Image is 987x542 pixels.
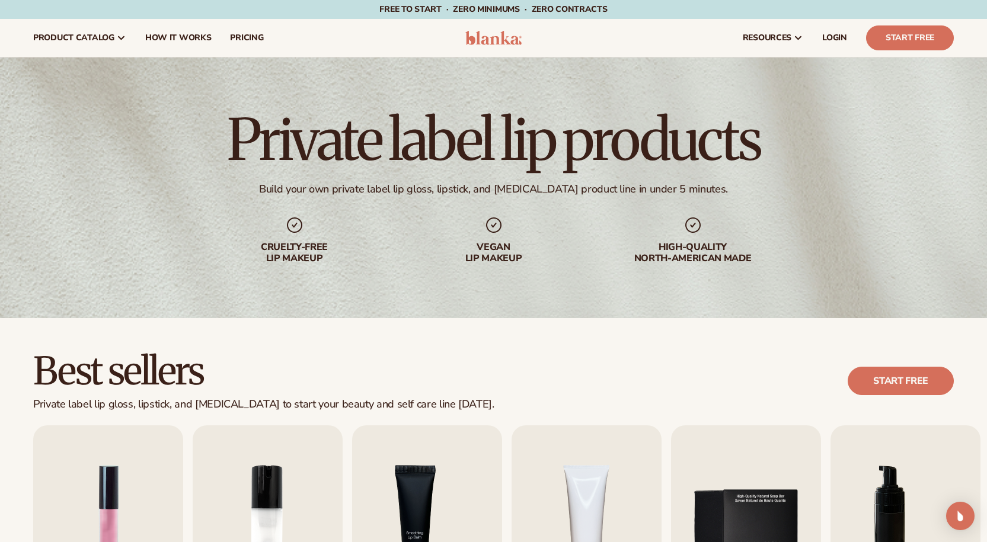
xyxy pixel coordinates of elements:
[227,111,760,168] h1: Private label lip products
[743,33,791,43] span: resources
[33,33,114,43] span: product catalog
[617,242,769,264] div: High-quality North-american made
[733,19,813,57] a: resources
[418,242,570,264] div: Vegan lip makeup
[230,33,263,43] span: pricing
[221,19,273,57] a: pricing
[465,31,522,45] img: logo
[946,502,975,530] div: Open Intercom Messenger
[866,25,954,50] a: Start Free
[145,33,212,43] span: How It Works
[848,367,954,395] a: Start free
[136,19,221,57] a: How It Works
[822,33,847,43] span: LOGIN
[813,19,857,57] a: LOGIN
[259,182,728,196] div: Build your own private label lip gloss, lipstick, and [MEDICAL_DATA] product line in under 5 minu...
[219,242,370,264] div: Cruelty-free lip makeup
[33,351,494,391] h2: Best sellers
[33,398,494,411] div: Private label lip gloss, lipstick, and [MEDICAL_DATA] to start your beauty and self care line [DA...
[379,4,607,15] span: Free to start · ZERO minimums · ZERO contracts
[24,19,136,57] a: product catalog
